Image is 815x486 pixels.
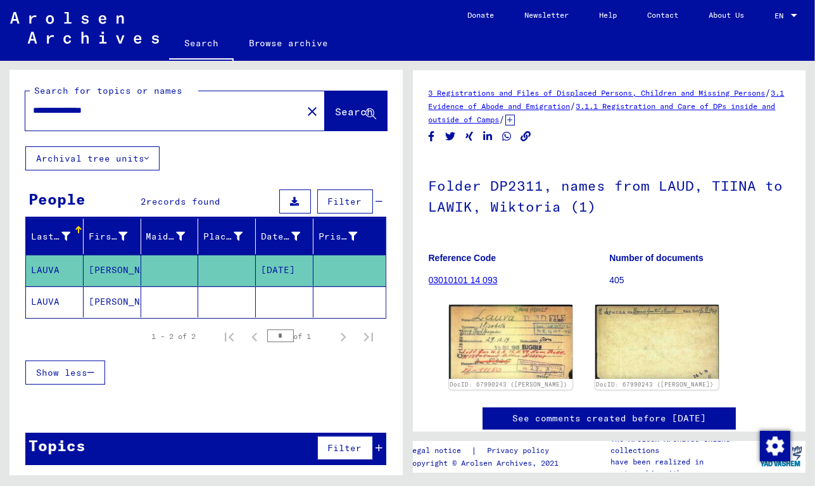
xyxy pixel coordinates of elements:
mat-cell: LAUVA [26,255,84,286]
a: Legal notice [408,444,471,457]
span: EN [774,11,788,20]
button: Previous page [242,324,267,349]
div: People [28,188,85,210]
button: Filter [317,436,373,460]
p: Copyright © Arolsen Archives, 2021 [408,457,564,469]
button: Clear [300,98,325,124]
div: First Name [89,226,144,246]
a: DocID: 67990243 ([PERSON_NAME]) [596,381,714,388]
mat-cell: [PERSON_NAME] [84,286,141,317]
div: Last Name [31,230,70,243]
a: Search [169,28,234,61]
span: Search [336,105,374,118]
div: | [408,444,564,457]
button: Share on Facebook [425,129,438,144]
div: Maiden Name [146,230,186,243]
mat-header-cell: First Name [84,219,141,254]
div: Maiden Name [146,226,201,246]
b: Reference Code [429,253,496,263]
mat-cell: LAUVA [26,286,84,317]
span: / [500,113,505,125]
button: Share on WhatsApp [500,129,514,144]
mat-label: Search for topics or names [34,85,182,96]
p: The Arolsen Archives online collections [611,433,757,456]
span: Filter [328,196,362,207]
div: Date of Birth [261,230,300,243]
p: 405 [609,274,790,287]
button: Next page [331,324,356,349]
span: records found [146,196,220,207]
mat-header-cell: Place of Birth [198,219,256,254]
span: Filter [328,442,362,454]
a: DocID: 67990243 ([PERSON_NAME]) [450,381,567,388]
div: Topics [28,434,85,457]
div: Change consent [759,430,790,461]
a: 03010101 14 093 [429,275,498,285]
div: Last Name [31,226,86,246]
div: Date of Birth [261,226,316,246]
img: 002.jpg [595,305,719,379]
div: Place of Birth [203,230,243,243]
div: Prisoner # [319,230,358,243]
button: Share on Twitter [444,129,457,144]
mat-icon: close [305,104,320,119]
span: / [571,100,576,112]
button: Copy link [519,129,533,144]
img: Arolsen_neg.svg [10,12,159,44]
div: Prisoner # [319,226,374,246]
div: of 1 [267,330,331,342]
a: Browse archive [234,28,344,58]
b: Number of documents [609,253,704,263]
button: Archival tree units [25,146,160,170]
div: 1 – 2 of 2 [152,331,196,342]
mat-cell: [PERSON_NAME] [84,255,141,286]
button: Share on Xing [463,129,476,144]
a: 3 Registrations and Files of Displaced Persons, Children and Missing Persons [429,88,766,98]
button: Search [325,91,387,131]
img: Change consent [760,431,790,461]
button: Share on LinkedIn [481,129,495,144]
h1: Folder DP2311, names from LAUD, TIINA to LAWIK, Wiktoria (1) [429,157,790,233]
mat-header-cell: Maiden Name [141,219,199,254]
p: have been realized in partnership with [611,456,757,479]
a: Privacy policy [477,444,564,457]
mat-cell: [DATE] [256,255,313,286]
span: 2 [141,196,146,207]
button: Filter [317,189,373,214]
div: Place of Birth [203,226,258,246]
img: 001.jpg [449,305,572,379]
img: yv_logo.png [757,440,805,472]
button: Last page [356,324,381,349]
button: First page [217,324,242,349]
a: See comments created before [DATE] [512,412,706,425]
mat-header-cell: Date of Birth [256,219,313,254]
a: 3.1.1 Registration and Care of DPs inside and outside of Camps [429,101,776,124]
mat-header-cell: Prisoner # [313,219,386,254]
span: / [766,87,771,98]
button: Show less [25,361,105,385]
div: First Name [89,230,128,243]
mat-header-cell: Last Name [26,219,84,254]
span: Show less [36,367,87,378]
